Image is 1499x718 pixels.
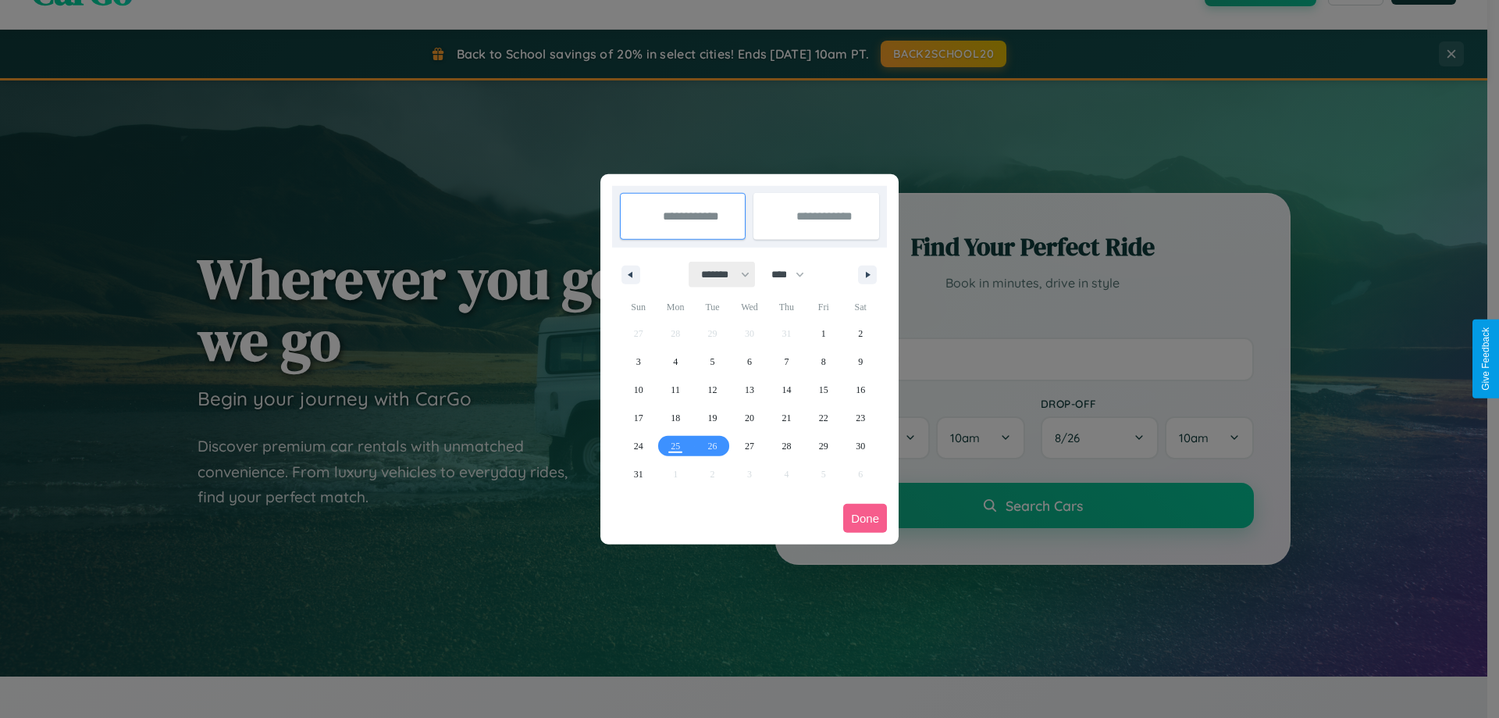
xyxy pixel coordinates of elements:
button: 4 [657,348,693,376]
button: 17 [620,404,657,432]
button: 3 [620,348,657,376]
span: 15 [819,376,828,404]
div: Give Feedback [1480,327,1491,391]
span: 6 [747,348,752,376]
span: 14 [782,376,791,404]
span: 31 [634,460,643,488]
span: 29 [819,432,828,460]
span: 8 [821,348,826,376]
button: 11 [657,376,693,404]
span: 21 [782,404,791,432]
button: 24 [620,432,657,460]
span: 28 [782,432,791,460]
button: 12 [694,376,731,404]
span: 26 [708,432,717,460]
span: 3 [636,348,641,376]
button: 29 [805,432,842,460]
span: 20 [745,404,754,432]
span: 2 [858,320,863,348]
span: 25 [671,432,680,460]
button: 19 [694,404,731,432]
button: 14 [768,376,805,404]
span: 27 [745,432,754,460]
button: 28 [768,432,805,460]
button: Done [843,504,887,533]
span: 17 [634,404,643,432]
span: 23 [856,404,865,432]
button: 21 [768,404,805,432]
span: 4 [673,348,678,376]
button: 8 [805,348,842,376]
span: Thu [768,295,805,320]
span: Sat [842,295,879,320]
span: Wed [731,295,767,320]
span: 22 [819,404,828,432]
button: 22 [805,404,842,432]
span: Mon [657,295,693,320]
span: 18 [671,404,680,432]
button: 1 [805,320,842,348]
button: 25 [657,432,693,460]
span: 13 [745,376,754,404]
span: 11 [671,376,680,404]
button: 26 [694,432,731,460]
span: 16 [856,376,865,404]
button: 16 [842,376,879,404]
span: Tue [694,295,731,320]
span: 1 [821,320,826,348]
span: 9 [858,348,863,376]
span: 10 [634,376,643,404]
button: 15 [805,376,842,404]
button: 27 [731,432,767,460]
span: 7 [784,348,789,376]
span: 19 [708,404,717,432]
span: 24 [634,432,643,460]
button: 30 [842,432,879,460]
button: 31 [620,460,657,488]
button: 6 [731,348,767,376]
button: 18 [657,404,693,432]
button: 20 [731,404,767,432]
button: 2 [842,320,879,348]
button: 9 [842,348,879,376]
span: Fri [805,295,842,320]
button: 7 [768,348,805,376]
span: 12 [708,376,717,404]
span: 30 [856,432,865,460]
button: 5 [694,348,731,376]
span: Sun [620,295,657,320]
button: 10 [620,376,657,404]
button: 23 [842,404,879,432]
button: 13 [731,376,767,404]
span: 5 [710,348,715,376]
